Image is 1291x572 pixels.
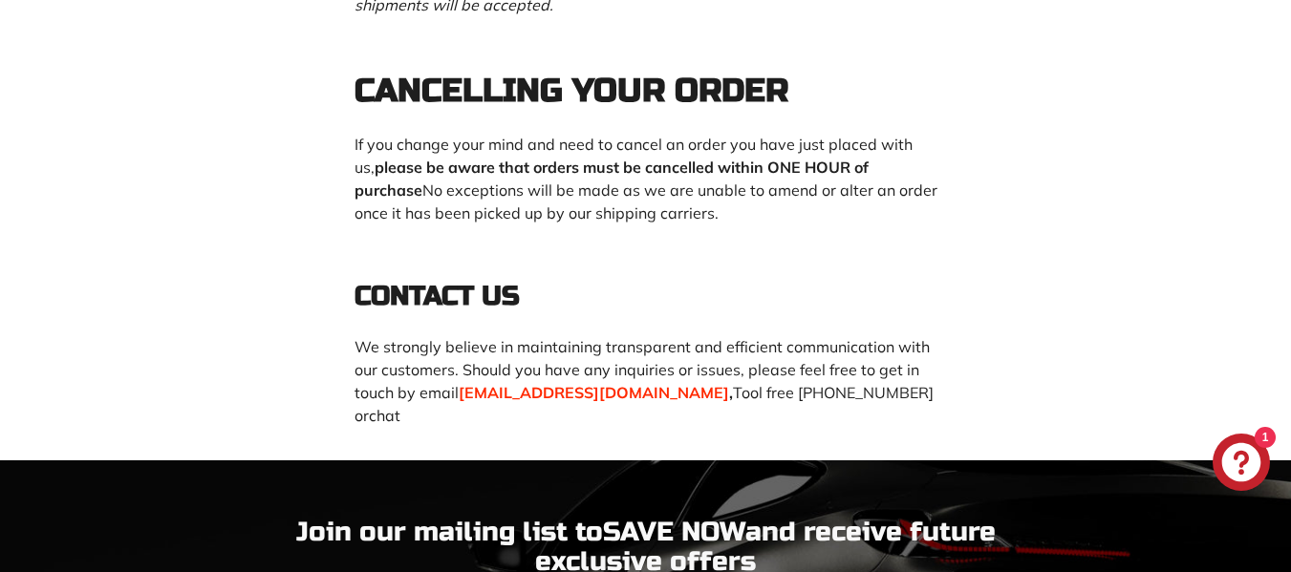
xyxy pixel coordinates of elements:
[355,280,520,312] strong: CONTACT US
[355,135,937,222] span: If you change your mind and need to cancel an order you have just placed with us, No exceptions w...
[1207,434,1276,496] inbox-online-store-chat: Shopify online store chat
[355,72,788,110] span: Cancelling Your Order
[603,516,745,548] strong: SAVE NOW
[459,383,729,402] span: [EMAIL_ADDRESS][DOMAIN_NAME]
[355,158,869,200] strong: please be aware that orders must be cancelled within ONE HOUR of purchase
[459,383,733,402] span: ,
[355,335,937,427] p: We strongly believe in maintaining transparent and efficient communication with our customers. Sh...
